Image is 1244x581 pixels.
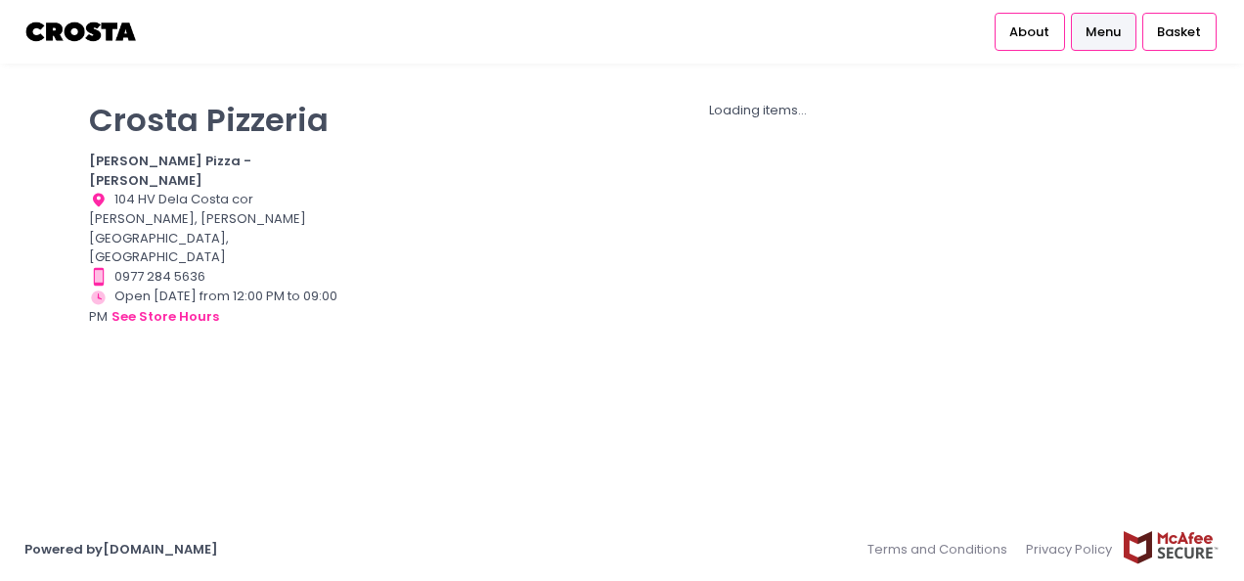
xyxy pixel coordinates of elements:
b: [PERSON_NAME] Pizza - [PERSON_NAME] [89,152,251,190]
div: 104 HV Dela Costa cor [PERSON_NAME], [PERSON_NAME][GEOGRAPHIC_DATA], [GEOGRAPHIC_DATA] [89,190,337,267]
img: logo [24,15,139,49]
span: Basket [1157,22,1201,42]
button: see store hours [111,306,220,328]
a: Terms and Conditions [867,530,1017,568]
a: About [995,13,1065,50]
a: Privacy Policy [1017,530,1123,568]
div: 0977 284 5636 [89,267,337,287]
a: Menu [1071,13,1136,50]
div: Loading items... [362,101,1155,120]
a: Powered by[DOMAIN_NAME] [24,540,218,559]
div: Open [DATE] from 12:00 PM to 09:00 PM [89,287,337,328]
span: About [1009,22,1049,42]
span: Menu [1086,22,1121,42]
img: mcafee-secure [1122,530,1220,564]
p: Crosta Pizzeria [89,101,337,139]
